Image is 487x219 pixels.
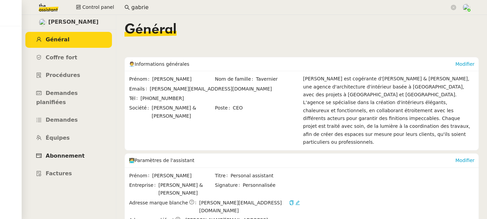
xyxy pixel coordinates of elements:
span: [PHONE_NUMBER] [140,96,184,101]
span: Demandes planifiées [36,90,78,105]
a: Modifier [455,158,474,163]
span: [PERSON_NAME] & [PERSON_NAME] [152,104,214,120]
span: Général [46,36,69,43]
div: [PERSON_NAME] est cogérante d'[PERSON_NAME] & [PERSON_NAME], une agence d'architecture d'intérieu... [303,75,474,146]
span: Adresse marque blanche [129,199,188,207]
span: Poste [215,104,233,112]
span: Personal assistant [231,172,300,180]
span: Nom de famille [215,75,256,83]
span: [PERSON_NAME] [152,75,214,83]
span: Société [129,104,152,120]
span: Tél [129,95,140,102]
span: Titre [215,172,231,180]
span: Tavernier [256,75,300,83]
span: [PERSON_NAME][EMAIL_ADDRESS][DOMAIN_NAME] [199,199,288,215]
span: [PERSON_NAME] [152,172,214,180]
a: Procédures [25,67,112,83]
span: Prénom [129,172,152,180]
span: Emails [129,85,150,93]
img: users%2FNTfmycKsCFdqp6LX6USf2FmuPJo2%2Favatar%2Fprofile-pic%20(1).png [463,4,470,11]
span: Coffre fort [46,54,77,61]
span: Équipes [46,135,70,141]
a: Général [25,32,112,48]
div: 🧑‍💻 [129,154,455,167]
span: CEO [233,104,300,112]
span: Signature [215,181,243,189]
span: Procédures [46,72,80,78]
span: [PERSON_NAME] & [PERSON_NAME] [158,181,214,197]
span: [PERSON_NAME][EMAIL_ADDRESS][DOMAIN_NAME] [150,86,272,92]
span: Informations générales [135,61,189,67]
input: Rechercher [131,3,449,12]
a: Demandes planifiées [25,85,112,110]
span: Entreprise [129,181,158,197]
span: Factures [46,170,72,177]
a: Abonnement [25,148,112,164]
span: [PERSON_NAME] [48,18,99,27]
a: Modifier [455,61,474,67]
span: Prénom [129,75,152,83]
span: Paramètres de l'assistant [135,158,194,163]
button: Control panel [72,3,118,12]
span: Général [124,23,177,37]
span: Abonnement [46,153,85,159]
div: 🧑‍💼 [129,57,455,71]
span: Personnalisée [243,181,276,189]
span: Control panel [82,3,114,11]
img: users%2FfjlNmCTkLiVoA3HQjY3GA5JXGxb2%2Favatar%2Fstarofservice_97480retdsc0392.png [39,19,46,26]
a: Coffre fort [25,50,112,66]
span: Demandes [46,117,78,123]
a: Équipes [25,130,112,146]
a: Demandes [25,112,112,128]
